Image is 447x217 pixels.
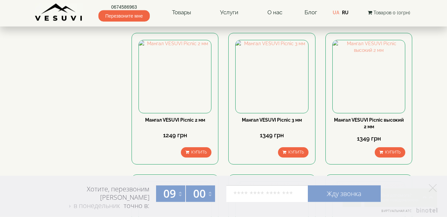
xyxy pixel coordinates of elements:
a: Мангал VESUVI Picnic высокий 2 мм [334,117,404,129]
a: Блог [305,9,317,16]
img: Мангал VESUVI Picnic 3 мм [236,40,308,113]
span: в понедельник [74,201,120,210]
a: RU [342,10,349,15]
div: Хотите, перезвоним [PERSON_NAME] точно в: [61,185,149,211]
span: Виртуальная АТС [381,209,412,213]
img: Мангал VESUVI Picnic 2 мм [139,40,211,113]
span: 09 [163,186,176,201]
a: Мангал VESUVI Picnic 3 мм [242,117,302,123]
a: Виртуальная АТС [377,208,439,217]
a: UA [333,10,339,15]
span: Купить [191,150,207,155]
div: 1349 грн [235,131,308,140]
a: Жду звонка [308,185,381,202]
a: Услуги [213,5,245,20]
img: Мангал VESUVI Picnic высокий 2 мм [333,40,405,113]
button: Купить [375,147,405,158]
span: Купить [385,150,401,155]
a: Товары [165,5,198,20]
span: Купить [288,150,304,155]
button: Товаров 0 (0грн) [366,9,412,16]
div: 1349 грн [332,134,405,143]
span: 00 [193,186,206,201]
span: Перезвоните мне [98,10,150,22]
a: Мангал VESUVI Picnic 2 мм [145,117,205,123]
button: Купить [181,147,211,158]
div: 1249 грн [139,131,211,140]
span: Товаров 0 (0грн) [373,10,410,15]
a: 0674586963 [98,4,150,10]
a: О нас [261,5,289,20]
button: Купить [278,147,308,158]
img: Завод VESUVI [35,3,83,22]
